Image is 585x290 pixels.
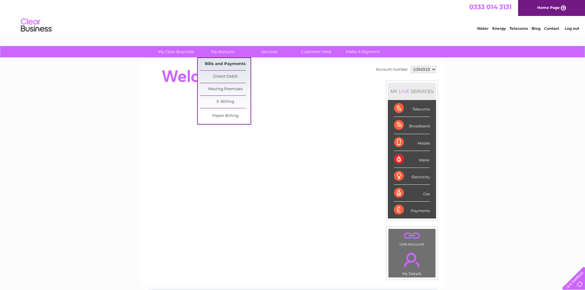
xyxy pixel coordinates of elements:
[21,16,52,35] img: logo.png
[197,46,248,57] a: My Account
[394,185,430,202] div: Gas
[148,3,438,30] div: Clear Business is a trading name of Verastar Limited (registered in [GEOGRAPHIC_DATA] No. 3667643...
[388,248,436,278] td: My Details
[200,71,251,83] a: Direct Debit
[394,100,430,117] div: Telecoms
[200,58,251,70] a: Bills and Payments
[200,83,251,95] a: Moving Premises
[398,88,411,94] div: LIVE
[200,96,251,108] a: E-Billing
[469,3,512,11] a: 0333 014 3131
[244,46,295,57] a: Services
[388,229,436,248] td: Link Account
[394,134,430,151] div: Mobile
[291,46,341,57] a: Customer Help
[492,26,506,31] a: Energy
[374,64,409,75] td: Account number
[477,26,489,31] a: Water
[337,46,388,57] a: Make A Payment
[394,202,430,218] div: Payments
[565,26,579,31] a: Log out
[200,110,251,122] a: Paper Billing
[390,230,434,241] a: .
[544,26,559,31] a: Contact
[388,83,436,100] div: MY SERVICES
[390,249,434,271] a: .
[394,168,430,185] div: Electricity
[394,117,430,134] div: Broadband
[509,26,528,31] a: Telecoms
[532,26,540,31] a: Blog
[394,151,430,168] div: Water
[151,46,201,57] a: My Clear Business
